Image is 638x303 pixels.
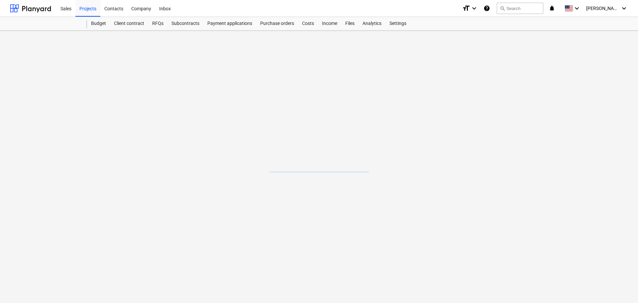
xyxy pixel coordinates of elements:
[148,17,167,30] a: RFQs
[470,4,478,12] i: keyboard_arrow_down
[341,17,359,30] a: Files
[500,6,505,11] span: search
[586,6,619,11] span: [PERSON_NAME]
[167,17,203,30] a: Subcontracts
[620,4,628,12] i: keyboard_arrow_down
[385,17,410,30] a: Settings
[203,17,256,30] a: Payment applications
[573,4,581,12] i: keyboard_arrow_down
[497,3,543,14] button: Search
[359,17,385,30] a: Analytics
[549,4,555,12] i: notifications
[462,4,470,12] i: format_size
[318,17,341,30] a: Income
[87,17,110,30] a: Budget
[298,17,318,30] a: Costs
[256,17,298,30] a: Purchase orders
[110,17,148,30] a: Client contract
[483,4,490,12] i: Knowledge base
